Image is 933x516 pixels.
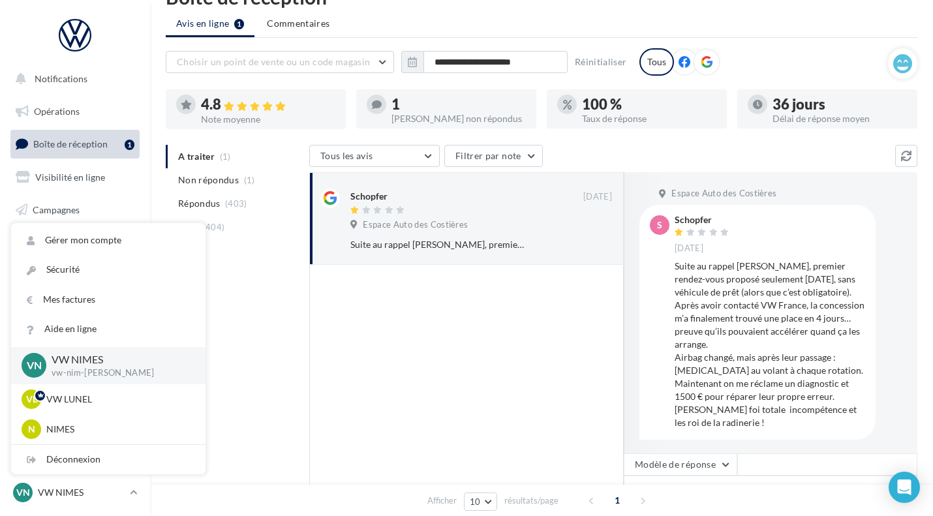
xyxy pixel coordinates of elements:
[10,480,140,505] a: VN VW NIMES
[391,114,526,123] div: [PERSON_NAME] non répondus
[8,294,142,321] a: Calendrier
[671,188,776,200] span: Espace Auto des Costières
[675,215,732,224] div: Schopfer
[582,114,716,123] div: Taux de réponse
[46,393,190,406] p: VW LUNEL
[350,190,388,203] div: Schopfer
[201,115,335,124] div: Note moyenne
[624,453,737,476] button: Modèle de réponse
[444,145,543,167] button: Filtrer par note
[675,243,703,254] span: [DATE]
[639,48,674,76] div: Tous
[772,114,907,123] div: Délai de réponse moyen
[28,423,35,436] span: N
[35,73,87,84] span: Notifications
[309,145,440,167] button: Tous les avis
[504,494,558,507] span: résultats/page
[363,219,468,231] span: Espace Auto des Costières
[52,352,185,367] p: VW NIMES
[34,106,80,117] span: Opérations
[46,423,190,436] p: NIMES
[772,97,907,112] div: 36 jours
[33,204,80,215] span: Campagnes
[8,164,142,191] a: Visibilité en ligne
[166,51,394,73] button: Choisir un point de vente ou un code magasin
[16,486,30,499] span: VN
[177,56,370,67] span: Choisir un point de vente ou un code magasin
[427,494,457,507] span: Afficher
[11,285,206,314] a: Mes factures
[35,172,105,183] span: Visibilité en ligne
[470,496,481,507] span: 10
[203,222,225,232] span: (404)
[178,197,221,210] span: Répondus
[11,255,206,284] a: Sécurité
[11,445,206,474] div: Déconnexion
[570,54,632,70] button: Réinitialiser
[8,369,142,408] a: Campagnes DataOnDemand
[8,98,142,125] a: Opérations
[8,196,142,224] a: Campagnes
[391,97,526,112] div: 1
[33,138,108,149] span: Boîte de réception
[11,314,206,344] a: Aide en ligne
[11,226,206,255] a: Gérer mon compte
[178,174,239,187] span: Non répondus
[582,97,716,112] div: 100 %
[8,261,142,288] a: Médiathèque
[38,486,125,499] p: VW NIMES
[607,490,628,511] span: 1
[8,65,137,93] button: Notifications
[27,358,42,373] span: VN
[125,140,134,150] div: 1
[267,17,329,30] span: Commentaires
[464,493,497,511] button: 10
[178,220,198,234] span: Tous
[583,191,612,203] span: [DATE]
[26,393,37,406] span: VL
[8,228,142,256] a: Contacts
[201,97,335,112] div: 4.8
[889,472,920,503] div: Open Intercom Messenger
[320,150,373,161] span: Tous les avis
[8,130,142,158] a: Boîte de réception1
[225,198,247,209] span: (403)
[657,219,662,232] span: S
[675,260,865,429] div: Suite au rappel [PERSON_NAME], premier rendez-vous proposé seulement [DATE], sans véhicule de prê...
[8,326,142,364] a: PLV et print personnalisable
[244,175,255,185] span: (1)
[350,238,527,251] div: Suite au rappel [PERSON_NAME], premier rendez-vous proposé seulement [DATE], sans véhicule de prê...
[52,367,185,379] p: vw-nim-[PERSON_NAME]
